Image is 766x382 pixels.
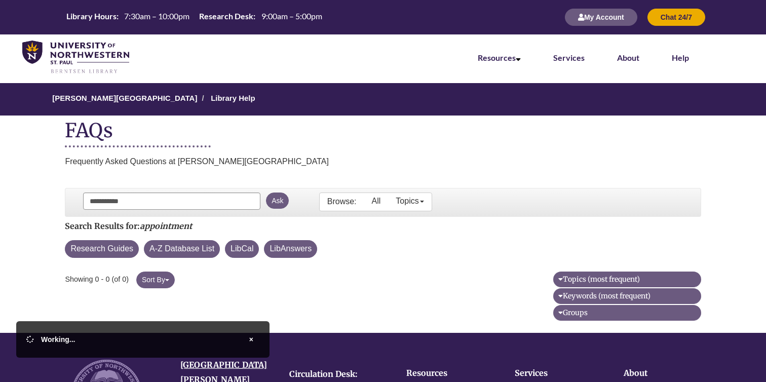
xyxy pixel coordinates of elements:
button: Close [243,331,259,348]
table: Hours Today [62,11,326,23]
th: Research Desk: [195,11,257,22]
button: LibCal [225,240,259,258]
span: Working... [41,335,75,343]
p: Browse: [327,196,357,207]
img: UNWSP Library Logo [22,41,129,74]
button: Sort By [136,272,175,288]
h4: Services [515,369,592,378]
h4: Circulation Desk: [289,370,383,379]
a: Chat 24/7 [647,13,705,21]
a: Topics [388,193,431,209]
button: Topics (most frequent) [553,272,701,287]
em: appointment [140,221,192,231]
h2: Search Results for: [65,222,701,230]
a: [GEOGRAPHIC_DATA] [180,360,267,370]
div: Frequently Asked Questions at [PERSON_NAME][GEOGRAPHIC_DATA] [65,152,328,168]
button: LibAnswers [264,240,317,258]
button: Groups [553,305,701,321]
h4: About [624,369,701,378]
span: Showing 0 - 0 (of 0) [65,275,129,283]
h1: FAQs [65,121,211,147]
button: Ask [266,193,289,209]
a: Services [553,53,585,62]
a: My Account [565,13,637,21]
a: [PERSON_NAME][GEOGRAPHIC_DATA] [52,94,197,102]
a: Help [672,53,689,62]
button: A-Z Database List [144,240,220,258]
a: Library Help [211,94,255,102]
button: Keywords (most frequent) [553,288,701,304]
a: Resources [478,53,521,62]
a: About [617,53,639,62]
a: Hours Today [62,11,326,24]
button: My Account [565,9,637,26]
a: All [364,193,389,209]
th: Library Hours: [62,11,120,22]
span: 7:30am – 10:00pm [124,11,189,21]
button: Chat 24/7 [647,9,705,26]
h4: Resources [406,369,484,378]
button: Research Guides [65,240,139,258]
span: 9:00am – 5:00pm [261,11,322,21]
